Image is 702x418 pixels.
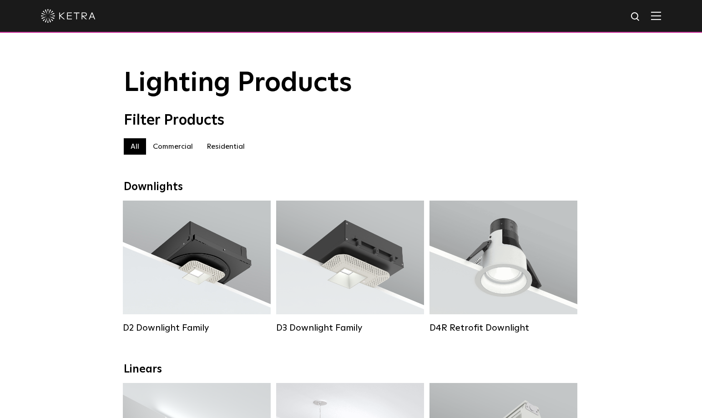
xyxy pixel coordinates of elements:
[124,70,352,97] span: Lighting Products
[123,201,271,332] a: D2 Downlight Family Lumen Output:1200Colors:White / Black / Gloss Black / Silver / Bronze / Silve...
[630,11,641,23] img: search icon
[429,322,577,333] div: D4R Retrofit Downlight
[124,181,579,194] div: Downlights
[276,322,424,333] div: D3 Downlight Family
[146,138,200,155] label: Commercial
[200,138,252,155] label: Residential
[123,322,271,333] div: D2 Downlight Family
[41,9,96,23] img: ketra-logo-2019-white
[124,138,146,155] label: All
[429,201,577,332] a: D4R Retrofit Downlight Lumen Output:800Colors:White / BlackBeam Angles:15° / 25° / 40° / 60°Watta...
[276,201,424,332] a: D3 Downlight Family Lumen Output:700 / 900 / 1100Colors:White / Black / Silver / Bronze / Paintab...
[124,363,579,376] div: Linears
[651,11,661,20] img: Hamburger%20Nav.svg
[124,112,579,129] div: Filter Products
